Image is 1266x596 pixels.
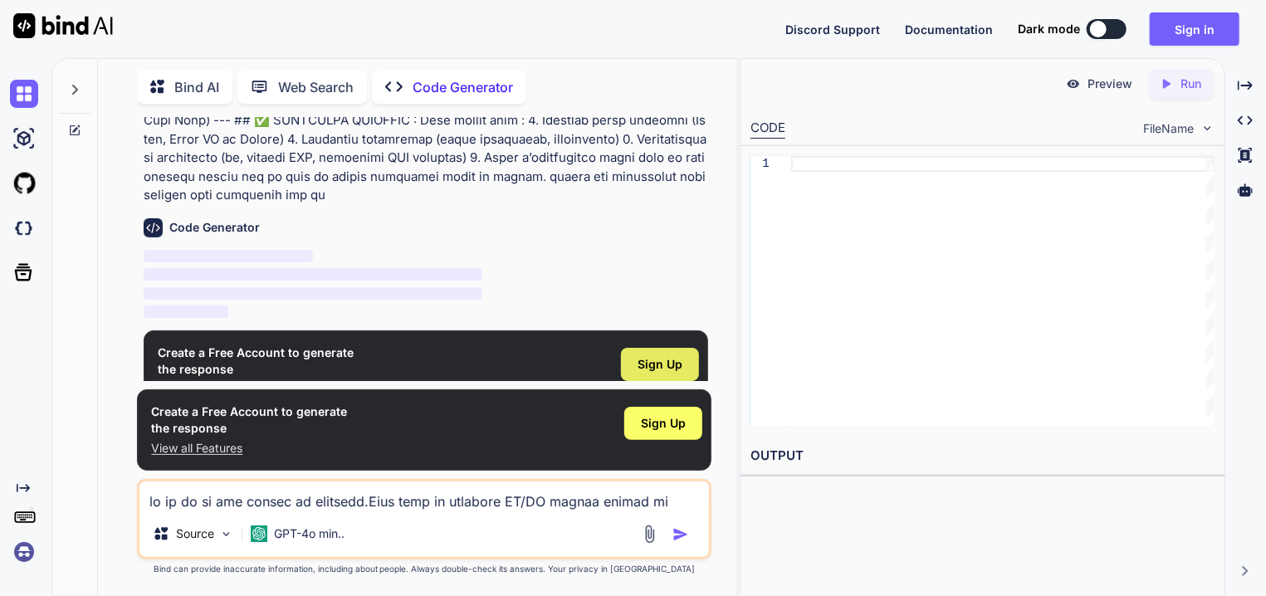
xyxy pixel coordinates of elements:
[158,381,354,398] p: View all Features
[144,268,482,281] span: ‌
[219,527,233,541] img: Pick Models
[151,440,347,457] p: View all Features
[13,13,113,38] img: Bind AI
[905,22,993,37] span: Documentation
[672,526,689,543] img: icon
[10,214,38,242] img: darkCloudIdeIcon
[251,525,267,542] img: GPT-4o mini
[1088,76,1132,92] p: Preview
[158,344,354,378] h1: Create a Free Account to generate the response
[1066,76,1081,91] img: preview
[750,119,785,139] div: CODE
[144,287,482,300] span: ‌
[1150,12,1239,46] button: Sign in
[10,169,38,198] img: githubLight
[10,538,38,566] img: signin
[169,219,260,236] h6: Code Generator
[905,21,993,38] button: Documentation
[638,356,682,373] span: Sign Up
[1200,121,1215,135] img: chevron down
[640,525,659,544] img: attachment
[741,437,1224,476] h2: OUTPUT
[1018,21,1080,37] span: Dark mode
[151,403,347,437] h1: Create a Free Account to generate the response
[641,415,686,432] span: Sign Up
[1180,76,1201,92] p: Run
[750,156,770,172] div: 1
[278,77,354,97] p: Web Search
[174,77,219,97] p: Bind AI
[1143,120,1194,137] span: FileName
[10,125,38,153] img: ai-studio
[144,250,313,262] span: ‌
[274,525,345,542] p: GPT-4o min..
[176,525,214,542] p: Source
[413,77,513,97] p: Code Generator
[785,21,880,38] button: Discord Support
[137,563,711,575] p: Bind can provide inaccurate information, including about people. Always double-check its answers....
[785,22,880,37] span: Discord Support
[144,305,228,318] span: ‌
[10,80,38,108] img: chat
